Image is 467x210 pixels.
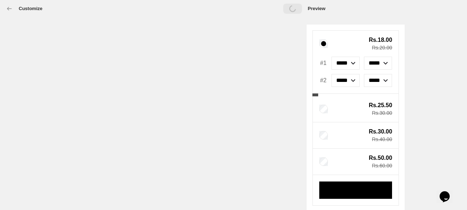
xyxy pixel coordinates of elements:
[369,163,392,168] span: Rs.60.00
[319,77,327,84] span: #2
[362,155,392,168] div: Total savings
[308,5,325,12] h2: Preview
[362,37,392,50] div: Total savings
[319,60,327,67] span: #1
[369,110,392,115] span: Rs.30.00
[369,129,392,135] span: Rs.30.00
[369,102,392,108] span: Rs.25.50
[369,137,392,142] span: Rs.40.00
[362,102,392,115] div: Total savings
[437,181,460,203] iframe: chat widget
[369,45,392,50] span: Rs.20.00
[362,129,392,142] div: Total savings
[369,155,392,161] span: Rs.50.00
[369,37,392,43] span: Rs.18.00
[19,5,43,12] h3: Customize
